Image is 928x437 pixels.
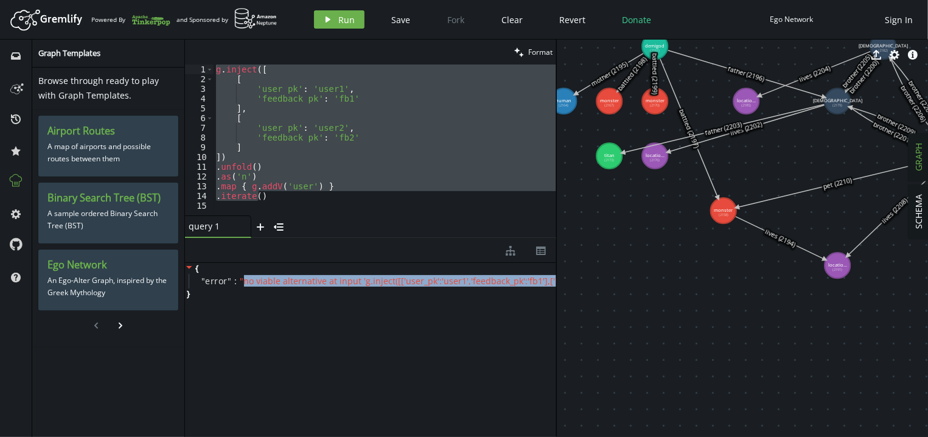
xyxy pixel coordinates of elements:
div: 4 [185,94,214,103]
tspan: (2173) [604,158,614,163]
div: 1 [185,65,214,74]
span: Sign In [885,14,913,26]
tspan: [DEMOGRAPHIC_DATA] [813,98,862,104]
img: AWS Neptune [234,8,277,29]
button: Run [314,10,365,29]
span: Graph Templates [38,47,100,58]
span: Browse through ready to play with Graph Templates. [38,75,159,101]
div: 11 [185,162,214,172]
tspan: (2191) [832,267,842,272]
div: 5 [185,103,214,113]
tspan: (2176) [650,158,660,163]
div: 15 [185,201,214,211]
div: 9 [185,142,214,152]
button: Format [511,40,556,65]
tspan: (2158) [719,212,728,217]
div: 10 [185,152,214,162]
button: Save [383,10,420,29]
span: error [206,276,228,287]
button: Revert [551,10,595,29]
div: 6 [185,113,214,123]
tspan: human [556,98,571,104]
span: Run [339,14,355,26]
div: 14 [185,191,214,201]
h3: Airport Routes [47,125,169,138]
tspan: (2179) [832,103,842,108]
span: Revert [560,14,586,26]
div: 12 [185,172,214,181]
span: Save [392,14,411,26]
span: " [201,275,206,287]
text: battled (2199) [651,53,659,94]
div: Ego Network [770,15,814,24]
button: Clear [493,10,532,29]
tspan: titan [604,153,615,159]
span: Fork [448,14,465,26]
span: { [195,263,198,274]
span: SCHEMA [913,195,925,229]
div: 8 [185,133,214,142]
tspan: monster [714,208,733,214]
tspan: (2164) [559,103,568,108]
span: } [185,288,190,299]
tspan: locatio... [737,98,756,104]
span: Clear [502,14,523,26]
button: Fork [438,10,475,29]
tspan: locatio... [646,153,665,159]
span: Format [528,47,553,57]
span: " no viable alternative at input 'g.inject([['user_pk':'user1','feedback_pk':'fb1'],['user_pk':'u... [240,275,792,287]
p: A sample ordered Binary Search Tree (BST) [47,205,169,235]
span: query 1 [189,221,237,232]
tspan: (2185) [741,103,751,108]
span: : [235,276,237,287]
text: father (2203) [703,120,743,137]
span: Donate [623,14,652,26]
span: " [228,275,232,287]
p: An Ego-Alter Graph, inspired by the Greek Mythology [47,271,169,302]
tspan: monster [646,98,665,104]
tspan: monster [600,98,619,104]
text: pet (2210) [822,176,853,191]
div: 13 [185,181,214,191]
div: 7 [185,123,214,133]
button: Sign In [879,10,919,29]
div: 2 [185,74,214,84]
p: A map of airports and possible routes between them [47,138,169,168]
span: GRAPH [913,144,925,172]
h3: Ego Network [47,259,169,271]
button: Donate [613,10,661,29]
div: Powered By [91,9,170,30]
tspan: locatio... [828,262,847,268]
h3: Binary Search Tree (BST) [47,192,169,205]
tspan: (2170) [650,103,660,108]
div: and Sponsored by [176,8,277,31]
div: 3 [185,84,214,94]
tspan: (2167) [604,103,614,108]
